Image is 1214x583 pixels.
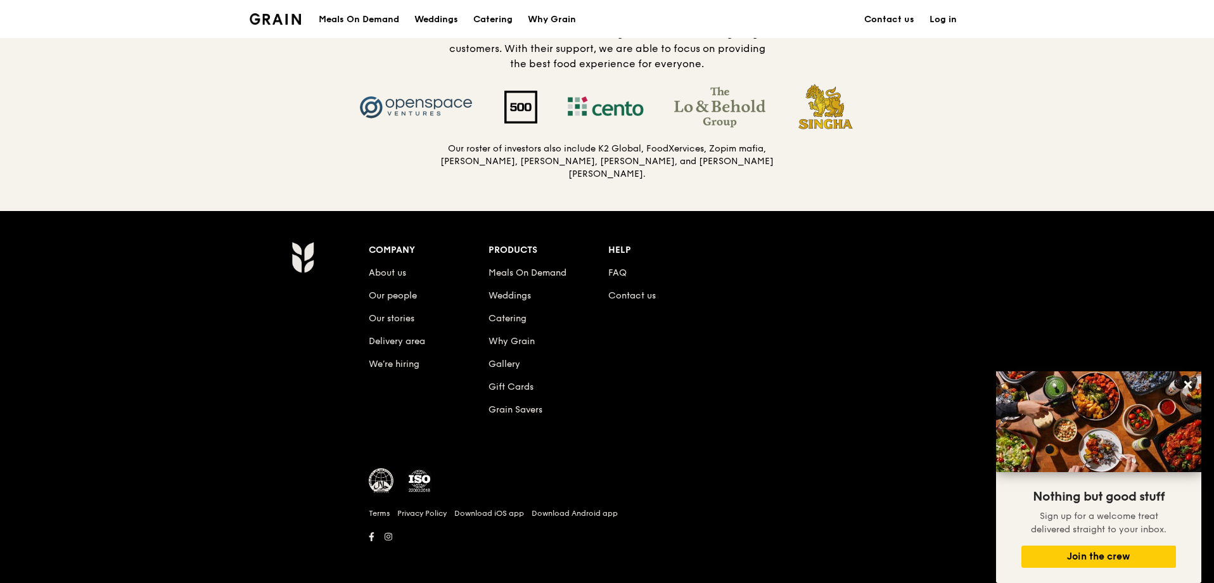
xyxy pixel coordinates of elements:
[857,1,922,39] a: Contact us
[473,1,513,39] div: Catering
[466,1,520,39] a: Catering
[489,91,553,124] img: 500 Startups
[1033,489,1165,504] span: Nothing but good stuff
[489,359,520,369] a: Gallery
[996,371,1201,472] img: DSC07876-Edit02-Large.jpeg
[369,468,394,494] img: MUIS Halal Certified
[407,468,432,494] img: ISO Certified
[520,1,584,39] a: Why Grain
[1178,375,1198,395] button: Close
[242,546,972,556] h6: Revision
[414,1,458,39] div: Weddings
[608,267,627,278] a: FAQ
[489,267,566,278] a: Meals On Demand
[369,290,417,301] a: Our people
[489,290,531,301] a: Weddings
[397,508,447,518] a: Privacy Policy
[440,143,774,181] h5: Our roster of investors also include K2 Global, FoodXervices, Zopim mafia, [PERSON_NAME], [PERSON...
[489,313,527,324] a: Catering
[489,381,534,392] a: Gift Cards
[532,508,618,518] a: Download Android app
[319,1,399,39] div: Meals On Demand
[369,336,425,347] a: Delivery area
[369,313,414,324] a: Our stories
[489,241,608,259] div: Products
[489,404,542,415] a: Grain Savers
[407,1,466,39] a: Weddings
[250,13,301,25] img: Grain
[781,82,871,132] img: Singha
[1021,546,1176,568] button: Join the crew
[369,508,390,518] a: Terms
[922,1,964,39] a: Log in
[369,267,406,278] a: About us
[291,241,314,273] img: Grain
[454,508,524,518] a: Download iOS app
[608,241,728,259] div: Help
[369,359,419,369] a: We’re hiring
[608,290,656,301] a: Contact us
[449,27,765,70] span: Like us, our investors believe in high standards and delighting customers. With their support, we...
[659,87,781,127] img: The Lo & Behold Group
[528,1,576,39] div: Why Grain
[369,241,489,259] div: Company
[343,87,489,127] img: Openspace Ventures
[553,87,659,127] img: Cento Ventures
[1031,511,1166,535] span: Sign up for a welcome treat delivered straight to your inbox.
[489,336,535,347] a: Why Grain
